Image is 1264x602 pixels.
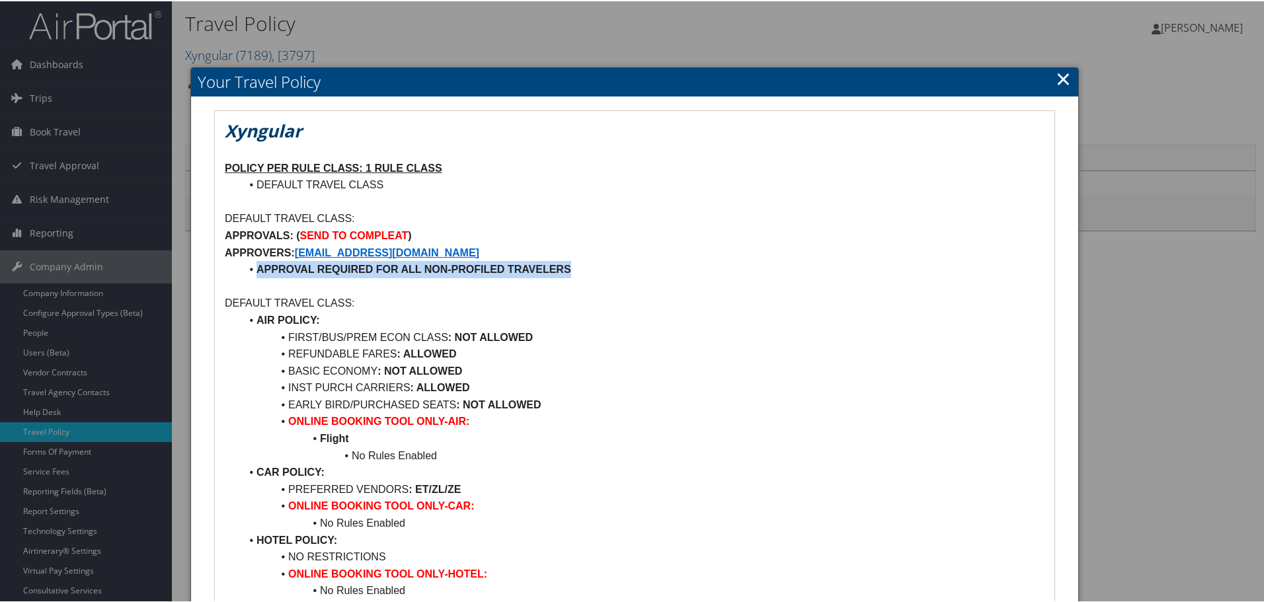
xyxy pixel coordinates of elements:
[409,482,412,494] strong: :
[257,465,325,476] strong: CAR POLICY:
[377,364,462,375] strong: : NOT ALLOWED
[257,262,571,274] strong: APPROVAL REQUIRED FOR ALL NON-PROFILED TRAVELERS
[241,395,1045,412] li: EARLY BIRD/PURCHASED SEATS
[300,229,409,240] strong: SEND TO COMPLEAT
[257,313,320,324] strong: AIR POLICY:
[225,246,295,257] strong: APPROVERS:
[456,398,541,409] strong: : NOT ALLOWED
[241,547,1045,564] li: NO RESTRICTIONS
[191,66,1078,95] h2: Your Travel Policy
[397,347,456,358] strong: : ALLOWED
[225,118,302,141] em: Xyngular
[295,246,479,257] a: [EMAIL_ADDRESS][DOMAIN_NAME]
[241,513,1045,531] li: No Rules Enabled
[415,482,461,494] strong: ET/ZL/ZE
[241,480,1045,497] li: PREFERRED VENDORS
[320,432,349,443] strong: Flight
[448,330,452,342] strong: :
[241,378,1045,395] li: INST PURCH CARRIERS
[288,499,475,510] strong: ONLINE BOOKING TOOL ONLY-CAR:
[257,533,337,545] strong: HOTEL POLICY:
[411,381,470,392] strong: : ALLOWED
[241,581,1045,598] li: No Rules Enabled
[408,229,411,240] strong: )
[241,175,1045,192] li: DEFAULT TRAVEL CLASS
[225,229,294,240] strong: APPROVALS:
[241,446,1045,463] li: No Rules Enabled
[241,344,1045,361] li: REFUNDABLE FARES
[1056,64,1071,91] a: Close
[225,161,442,172] u: POLICY PER RULE CLASS: 1 RULE CLASS
[455,330,533,342] strong: NOT ALLOWED
[288,567,487,578] strong: ONLINE BOOKING TOOL ONLY-HOTEL:
[225,293,1045,311] p: DEFAULT TRAVEL CLASS:
[296,229,299,240] strong: (
[225,209,1045,226] p: DEFAULT TRAVEL CLASS:
[241,328,1045,345] li: FIRST/BUS/PREM ECON CLASS
[241,361,1045,379] li: BASIC ECONOMY
[288,414,469,426] strong: ONLINE BOOKING TOOL ONLY-AIR:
